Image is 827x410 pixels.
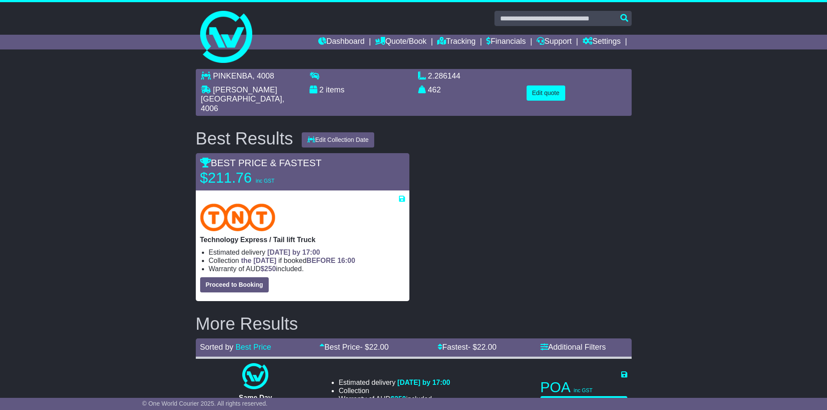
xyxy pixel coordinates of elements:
[200,277,269,292] button: Proceed to Booking
[540,379,627,396] p: POA
[213,72,253,80] span: PINKENBA
[339,395,450,403] li: Warranty of AUD included.
[468,343,497,351] span: - $
[395,395,406,403] span: 250
[337,257,355,264] span: 16:00
[527,85,565,101] button: Edit quote
[264,265,276,272] span: 250
[201,85,282,104] span: [PERSON_NAME][GEOGRAPHIC_DATA]
[209,265,405,273] li: Warranty of AUD included.
[339,387,450,395] li: Collection
[209,256,405,265] li: Collection
[486,35,526,49] a: Financials
[200,157,322,168] span: BEST PRICE & FASTEST
[253,72,274,80] span: , 4008
[326,85,345,94] span: items
[236,343,271,351] a: Best Price
[196,314,632,333] h2: More Results
[200,343,234,351] span: Sorted by
[209,248,405,256] li: Estimated delivery
[201,95,284,113] span: , 4006
[537,35,572,49] a: Support
[302,132,374,148] button: Edit Collection Date
[369,343,389,351] span: 22.00
[241,257,276,264] span: the [DATE]
[200,203,276,231] img: TNT Domestic: Technology Express / Tail lift Truck
[540,343,606,351] a: Additional Filters
[260,265,276,272] span: $
[574,387,593,394] span: inc GST
[428,72,461,80] span: 2.286144
[391,395,406,403] span: $
[397,379,450,386] span: [DATE] by 17:00
[200,169,309,187] p: $211.76
[242,363,268,389] img: One World Courier: Same Day Nationwide(quotes take 0.5-1 hour)
[267,249,320,256] span: [DATE] by 17:00
[142,400,268,407] span: © One World Courier 2025. All rights reserved.
[375,35,426,49] a: Quote/Book
[241,257,355,264] span: if booked
[583,35,621,49] a: Settings
[200,236,405,244] p: Technology Express / Tail lift Truck
[191,129,298,148] div: Best Results
[320,343,389,351] a: Best Price- $22.00
[339,378,450,387] li: Estimated delivery
[306,257,336,264] span: BEFORE
[320,85,324,94] span: 2
[477,343,497,351] span: 22.00
[438,343,497,351] a: Fastest- $22.00
[437,35,475,49] a: Tracking
[256,178,274,184] span: inc GST
[318,35,365,49] a: Dashboard
[360,343,389,351] span: - $
[428,85,441,94] span: 462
